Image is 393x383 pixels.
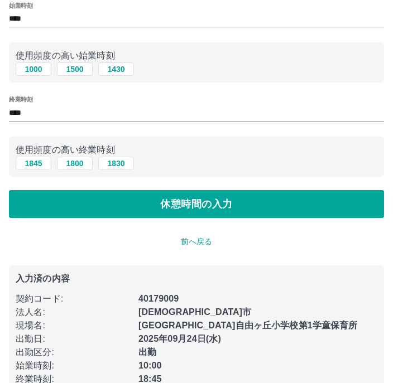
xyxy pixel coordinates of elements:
button: 1000 [16,62,51,76]
button: 休憩時間の入力 [9,190,384,218]
p: 出勤区分 : [16,346,132,359]
p: 始業時刻 : [16,359,132,372]
p: 使用頻度の高い終業時刻 [16,143,377,157]
b: 2025年09月24日(水) [138,334,221,343]
b: 10:00 [138,361,162,370]
p: 使用頻度の高い始業時刻 [16,49,377,62]
button: 1830 [98,157,134,170]
p: 入力済の内容 [16,274,377,283]
label: 始業時刻 [9,1,32,9]
p: 前へ戻る [9,236,384,248]
b: 40179009 [138,294,179,303]
p: 出勤日 : [16,332,132,346]
button: 1845 [16,157,51,170]
button: 1430 [98,62,134,76]
p: 現場名 : [16,319,132,332]
b: [GEOGRAPHIC_DATA]自由ヶ丘小学校第1学童保育所 [138,321,358,330]
p: 契約コード : [16,292,132,306]
p: 法人名 : [16,306,132,319]
button: 1500 [57,62,93,76]
b: [DEMOGRAPHIC_DATA]市 [138,307,251,317]
b: 出勤 [138,347,156,357]
button: 1800 [57,157,93,170]
label: 終業時刻 [9,95,32,104]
